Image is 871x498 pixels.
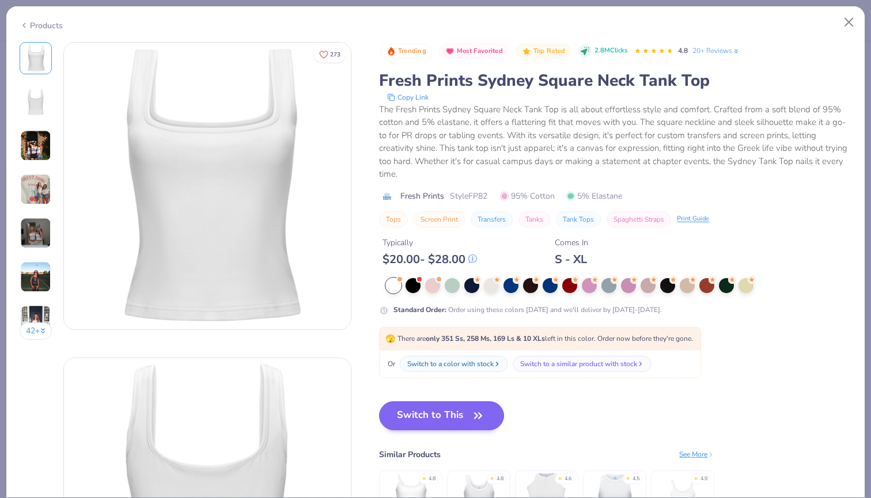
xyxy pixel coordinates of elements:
img: User generated content [20,305,51,336]
button: Close [838,12,860,33]
button: Tank Tops [556,211,601,227]
img: Top Rated sort [522,47,531,56]
span: 2.8M Clicks [594,46,627,56]
a: 20+ Reviews [692,45,740,56]
span: Trending [398,48,426,54]
span: Or [385,359,395,369]
div: 4.8 Stars [634,42,673,60]
button: Tanks [518,211,550,227]
img: Trending sort [387,47,396,56]
button: Switch to a similar product with stock [513,356,652,372]
span: Fresh Prints [400,190,444,202]
div: 4.9 [700,475,707,483]
button: copy to clipboard [384,92,432,103]
div: Typically [383,237,477,249]
button: Badge Button [439,44,509,59]
button: Badge Button [380,44,432,59]
button: Badge Button [516,44,571,59]
span: 95% Cotton [500,190,555,202]
img: Front [22,44,50,72]
span: Top Rated [533,48,566,54]
div: The Fresh Prints Sydney Square Neck Tank Top is all about effortless style and comfort. Crafted f... [379,103,851,181]
div: Similar Products [379,448,441,461]
span: 5% Elastane [566,190,622,202]
div: ★ [626,475,630,480]
button: Switch to a color with stock [400,356,508,372]
div: ★ [558,475,562,480]
div: Order using these colors [DATE] and we'll deliver by [DATE]-[DATE]. [393,305,662,315]
span: Style FP82 [450,190,487,202]
div: ★ [490,475,494,480]
div: S - XL [555,252,588,267]
span: Most Favorited [457,48,503,54]
button: Tops [379,211,408,227]
img: brand logo [379,192,395,201]
img: User generated content [20,174,51,205]
div: $ 20.00 - $ 28.00 [383,252,477,267]
div: Switch to a color with stock [407,359,494,369]
button: Screen Print [414,211,465,227]
span: There are left in this color. Order now before they're gone. [385,334,693,343]
strong: only 351 Ss, 258 Ms, 169 Ls & 10 XLs [426,334,545,343]
img: User generated content [20,130,51,161]
img: Most Favorited sort [445,47,455,56]
div: Switch to a similar product with stock [520,359,637,369]
div: ★ [694,475,698,480]
div: 4.8 [497,475,503,483]
button: Transfers [471,211,513,227]
span: 273 [330,52,340,58]
div: 4.5 [633,475,639,483]
button: Spaghetti Straps [607,211,671,227]
img: Back [22,88,50,116]
div: Comes In [555,237,588,249]
span: 4.8 [678,46,688,55]
div: Products [20,20,63,32]
button: Like [314,46,346,63]
div: Print Guide [677,214,709,224]
img: User generated content [20,218,51,249]
button: Switch to This [379,401,504,430]
img: Front [64,43,351,329]
span: 🫣 [385,333,395,344]
div: Fresh Prints Sydney Square Neck Tank Top [379,70,851,92]
img: User generated content [20,261,51,292]
div: 4.6 [565,475,571,483]
button: 42+ [20,322,52,340]
div: ★ [422,475,426,480]
div: See More [679,449,714,459]
strong: Standard Order : [393,305,446,314]
div: 4.8 [429,475,435,483]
